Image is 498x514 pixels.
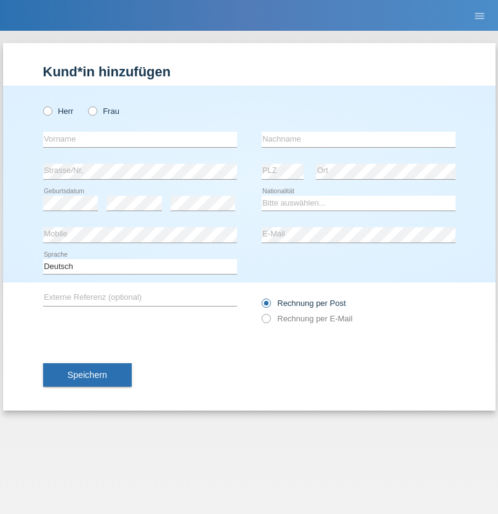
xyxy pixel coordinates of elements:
input: Rechnung per Post [262,299,270,314]
i: menu [473,10,486,22]
label: Rechnung per Post [262,299,346,308]
a: menu [467,12,492,19]
label: Frau [88,106,119,116]
label: Herr [43,106,74,116]
h1: Kund*in hinzufügen [43,64,456,79]
span: Speichern [68,370,107,380]
input: Frau [88,106,96,114]
input: Herr [43,106,51,114]
label: Rechnung per E-Mail [262,314,353,323]
button: Speichern [43,363,132,387]
input: Rechnung per E-Mail [262,314,270,329]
